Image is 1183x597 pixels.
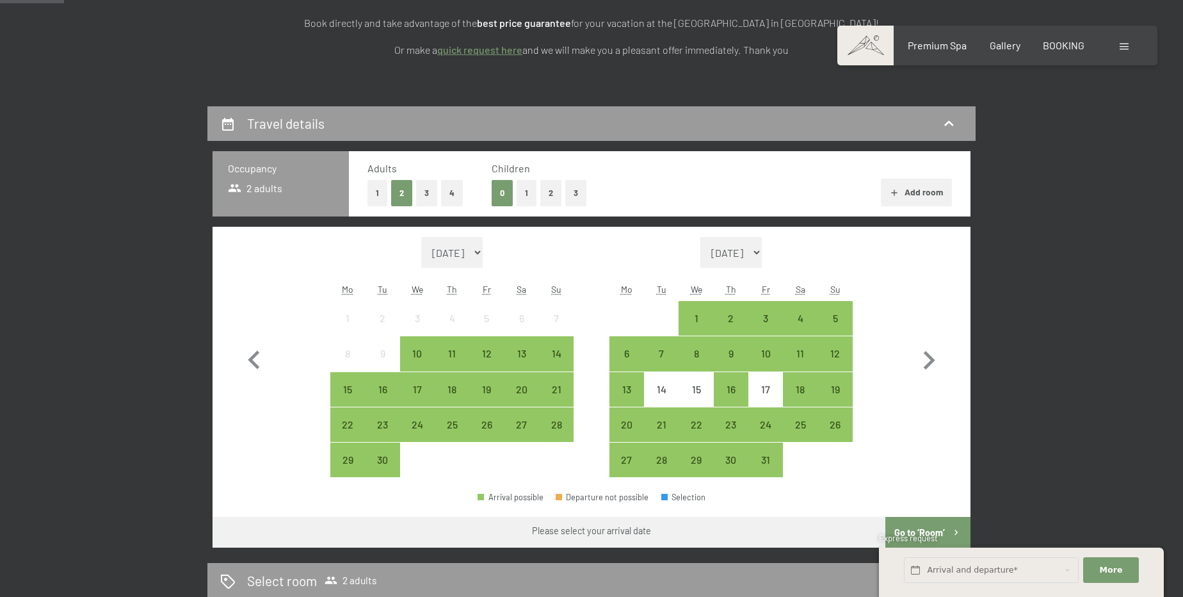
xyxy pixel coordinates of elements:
div: Arrival possible [504,407,539,442]
div: Sun Sep 21 2025 [539,372,574,407]
div: 13 [611,384,643,416]
div: Arrival possible [435,407,469,442]
span: 2 adults [228,181,282,195]
div: 24 [750,420,782,452]
div: 2 [715,313,747,345]
div: 30 [366,455,398,487]
div: Tue Sep 02 2025 [365,301,399,336]
div: 15 [680,384,712,416]
div: Arrival possible [435,336,469,371]
button: More [1083,557,1138,584]
div: Arrival not possible [365,336,399,371]
div: 10 [750,348,782,380]
div: Arrival possible [469,336,504,371]
div: Arrival possible [365,372,399,407]
div: 23 [366,420,398,452]
div: Arrival possible [818,372,853,407]
div: 2 [366,313,398,345]
div: Arrival possible [748,301,783,336]
span: Gallery [990,39,1020,51]
div: Mon Sep 08 2025 [330,336,365,371]
div: Mon Sep 15 2025 [330,372,365,407]
abbr: Sunday [551,284,561,295]
div: 1 [332,313,364,345]
div: 18 [436,384,468,416]
div: Tue Oct 14 2025 [644,372,679,407]
div: 20 [611,420,643,452]
div: Arrival possible [365,443,399,477]
div: 21 [645,420,677,452]
div: Arrival possible [609,372,644,407]
div: 22 [332,420,364,452]
div: Sat Sep 27 2025 [504,407,539,442]
div: Arrival possible [400,336,435,371]
div: Arrival possible [714,407,748,442]
div: Arrival not possible [330,336,365,371]
div: Arrival possible [478,493,543,502]
div: Fri Sep 12 2025 [469,336,504,371]
div: 5 [819,313,851,345]
div: Arrival possible [818,336,853,371]
span: Children [492,162,530,174]
div: Arrival possible [644,407,679,442]
div: Arrival not possible [504,301,539,336]
div: 17 [750,384,782,416]
div: Thu Oct 16 2025 [714,372,748,407]
div: Arrival possible [679,443,713,477]
div: Arrival not possible [644,372,679,407]
a: quick request here [437,44,522,56]
span: 2 adults [325,574,377,587]
div: 11 [436,348,468,380]
div: 28 [645,455,677,487]
abbr: Tuesday [378,284,387,295]
div: Arrival possible [818,301,853,336]
div: Arrival possible [330,407,365,442]
div: Arrival possible [714,336,748,371]
div: Arrival possible [400,372,435,407]
abbr: Wednesday [691,284,702,295]
div: Tue Sep 23 2025 [365,407,399,442]
div: Sun Oct 26 2025 [818,407,853,442]
div: Sat Oct 25 2025 [783,407,817,442]
div: 25 [784,420,816,452]
div: Arrival possible [609,336,644,371]
div: Sat Sep 06 2025 [504,301,539,336]
div: 14 [645,384,677,416]
div: 18 [784,384,816,416]
div: Arrival possible [714,372,748,407]
div: 4 [784,313,816,345]
div: 1 [680,313,712,345]
div: Arrival possible [609,407,644,442]
abbr: Thursday [447,284,457,295]
div: Departure not possible [556,493,649,502]
div: 25 [436,420,468,452]
div: 16 [715,384,747,416]
div: Wed Oct 29 2025 [679,443,713,477]
div: 9 [366,348,398,380]
div: Wed Oct 01 2025 [679,301,713,336]
div: Sat Sep 13 2025 [504,336,539,371]
div: 4 [436,313,468,345]
div: Sun Sep 28 2025 [539,407,574,442]
div: 29 [332,455,364,487]
div: Arrival not possible [330,301,365,336]
button: 1 [367,180,387,206]
div: Arrival possible [504,372,539,407]
div: Arrival possible [818,407,853,442]
div: Mon Oct 06 2025 [609,336,644,371]
div: 11 [784,348,816,380]
button: Next month [910,237,947,478]
div: Mon Sep 22 2025 [330,407,365,442]
div: 19 [471,384,503,416]
div: Fri Oct 03 2025 [748,301,783,336]
div: 12 [819,348,851,380]
div: Sat Oct 04 2025 [783,301,817,336]
div: 28 [540,420,572,452]
div: Sun Sep 07 2025 [539,301,574,336]
div: 7 [540,313,572,345]
div: Sun Oct 05 2025 [818,301,853,336]
abbr: Saturday [517,284,526,295]
div: Wed Sep 10 2025 [400,336,435,371]
h2: Select room [247,571,317,590]
abbr: Sunday [830,284,841,295]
